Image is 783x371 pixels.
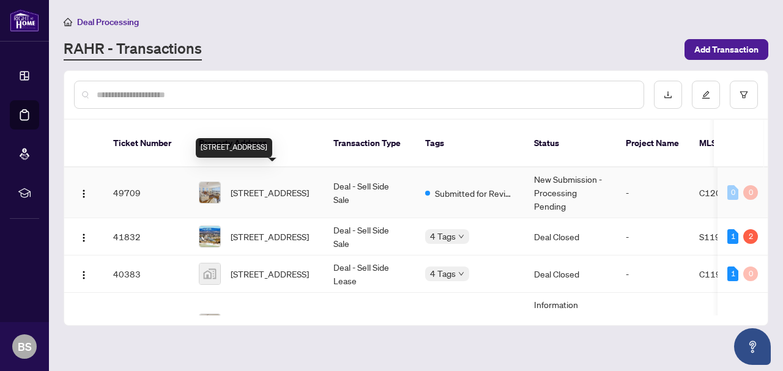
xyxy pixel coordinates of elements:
[743,266,758,281] div: 0
[103,293,189,357] td: 28488
[734,328,771,365] button: Open asap
[231,186,309,199] span: [STREET_ADDRESS]
[103,120,189,167] th: Ticket Number
[324,293,415,357] td: Listing
[64,39,202,61] a: RAHR - Transactions
[430,229,456,243] span: 4 Tags
[524,167,616,218] td: New Submission - Processing Pending
[103,218,189,255] td: 41832
[79,270,89,280] img: Logo
[231,230,309,243] span: [STREET_ADDRESS]
[664,90,672,99] span: download
[74,315,94,334] button: Logo
[435,186,514,200] span: Submitted for Review
[324,167,415,218] td: Deal - Sell Side Sale
[74,183,94,202] button: Logo
[524,120,616,167] th: Status
[74,227,94,246] button: Logo
[524,293,616,357] td: Information Updated - Processing Pending
[64,18,72,26] span: home
[79,233,89,243] img: Logo
[616,218,689,255] td: -
[730,81,758,109] button: filter
[699,268,749,279] span: C11930425
[103,167,189,218] td: 49709
[324,120,415,167] th: Transaction Type
[324,218,415,255] td: Deal - Sell Side Sale
[727,185,738,200] div: 0
[654,81,682,109] button: download
[199,314,220,335] img: thumbnail-img
[77,17,139,28] span: Deal Processing
[702,90,710,99] span: edit
[324,255,415,293] td: Deal - Sell Side Lease
[616,255,689,293] td: -
[699,187,749,198] span: C12046344
[103,255,189,293] td: 40383
[699,231,748,242] span: S11942542
[196,138,272,158] div: [STREET_ADDRESS]
[692,81,720,109] button: edit
[199,226,220,247] img: thumbnail-img
[616,167,689,218] td: -
[694,40,759,59] span: Add Transaction
[740,90,748,99] span: filter
[458,233,464,240] span: down
[743,229,758,244] div: 2
[616,293,689,357] td: -
[415,120,524,167] th: Tags
[743,185,758,200] div: 0
[524,255,616,293] td: Deal Closed
[689,120,763,167] th: MLS #
[199,263,220,284] img: thumbnail-img
[430,266,456,281] span: 4 Tags
[74,264,94,284] button: Logo
[10,9,39,32] img: logo
[727,266,738,281] div: 1
[231,267,309,281] span: [STREET_ADDRESS]
[685,39,768,60] button: Add Transaction
[616,120,689,167] th: Project Name
[189,120,324,167] th: Property Address
[199,182,220,203] img: thumbnail-img
[524,218,616,255] td: Deal Closed
[727,229,738,244] div: 1
[18,338,32,355] span: BS
[79,189,89,199] img: Logo
[458,271,464,277] span: down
